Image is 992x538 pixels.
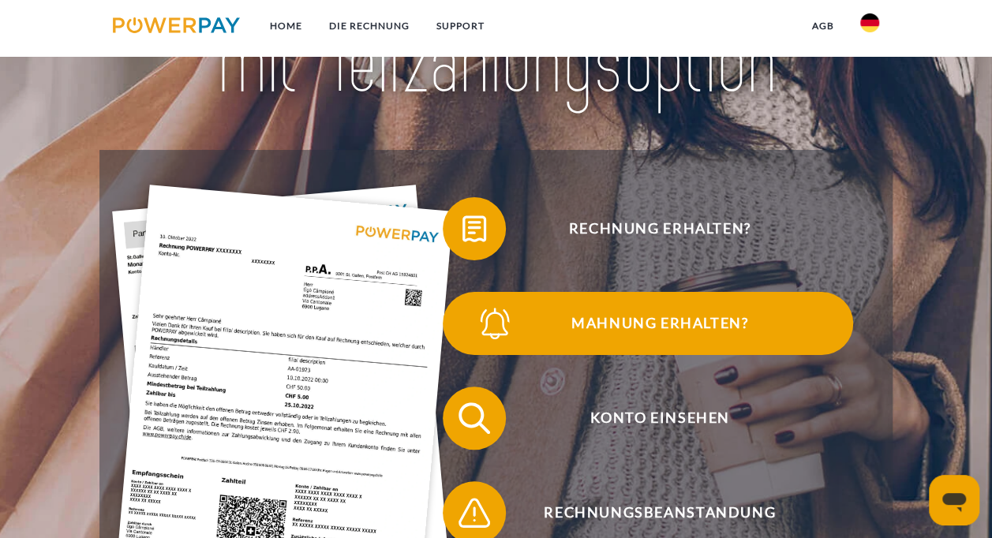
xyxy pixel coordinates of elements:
button: Rechnung erhalten? [443,197,853,260]
img: qb_bill.svg [455,209,494,248]
img: qb_warning.svg [455,493,494,532]
iframe: Schaltfläche zum Öffnen des Messaging-Fensters [929,475,979,525]
img: logo-powerpay.svg [113,17,240,33]
a: Home [256,12,316,40]
img: qb_search.svg [455,398,494,438]
span: Konto einsehen [466,387,853,450]
a: agb [798,12,847,40]
img: de [860,13,879,32]
span: Mahnung erhalten? [466,292,853,355]
a: SUPPORT [423,12,498,40]
span: Rechnung erhalten? [466,197,853,260]
button: Mahnung erhalten? [443,292,853,355]
img: qb_bell.svg [475,304,515,343]
a: DIE RECHNUNG [316,12,423,40]
button: Konto einsehen [443,387,853,450]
